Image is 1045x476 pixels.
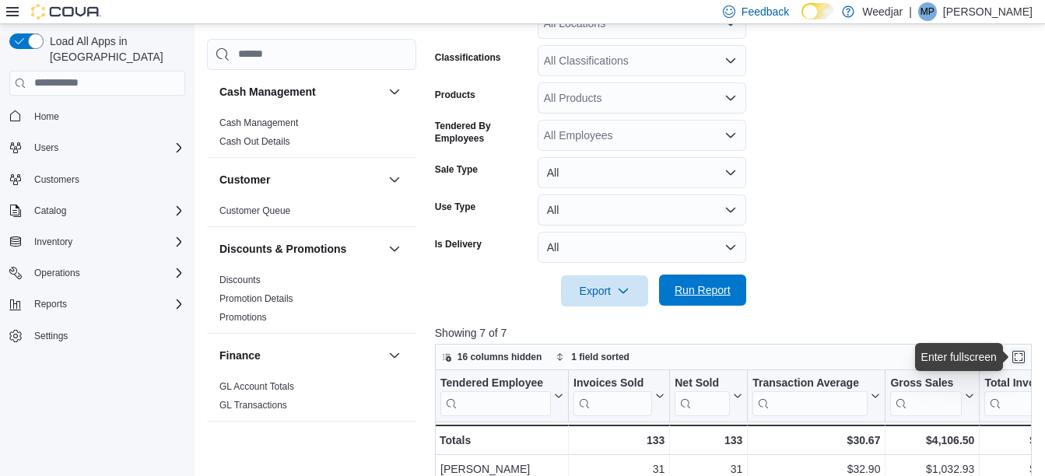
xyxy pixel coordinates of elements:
a: Discounts [219,275,261,285]
p: | [909,2,912,21]
button: Settings [3,324,191,347]
button: Inventory [3,231,191,253]
button: Catalog [28,201,72,220]
span: Inventory [28,233,185,251]
a: Promotions [219,312,267,323]
div: Customer [207,201,416,226]
span: Settings [28,326,185,345]
span: Promotions [219,311,267,324]
button: All [538,232,746,263]
input: Dark Mode [801,3,834,19]
label: Is Delivery [435,238,482,250]
div: Finance [207,377,416,421]
a: Cash Management [219,117,298,128]
p: [PERSON_NAME] [943,2,1033,21]
span: Customers [34,173,79,186]
button: Customer [219,172,382,187]
h3: Finance [219,348,261,363]
div: Matt Proulx [918,2,937,21]
button: Catalog [3,200,191,222]
button: Cash Management [219,84,382,100]
label: Sale Type [435,163,478,176]
span: 16 columns hidden [458,351,542,363]
span: Cash Management [219,117,298,129]
span: Customer Queue [219,205,290,217]
button: Open list of options [724,54,737,67]
button: Reports [28,295,73,313]
div: Gross Sales [890,376,962,390]
button: All [538,157,746,188]
h3: Customer [219,172,270,187]
button: 1 field sorted [549,348,636,366]
span: Inventory [34,236,72,248]
div: Totals [440,431,563,450]
button: Users [3,137,191,159]
a: Customer Queue [219,205,290,216]
a: GL Account Totals [219,381,294,392]
p: Weedjar [862,2,903,21]
button: Home [3,105,191,128]
a: Settings [28,327,74,345]
span: Cash Out Details [219,135,290,148]
a: GL Transactions [219,400,287,411]
span: Operations [28,264,185,282]
button: Customer [385,170,404,189]
label: Classifications [435,51,501,64]
span: Home [28,107,185,126]
button: Finance [385,346,404,365]
button: Net Sold [675,376,742,415]
span: Reports [28,295,185,313]
span: Home [34,110,59,123]
span: Run Report [675,282,731,298]
span: Feedback [742,4,789,19]
div: Discounts & Promotions [207,271,416,333]
div: Tendered Employee [440,376,551,390]
nav: Complex example [9,99,185,388]
button: Users [28,138,65,157]
div: Enter fullscreen [921,349,997,365]
span: Operations [34,267,80,279]
img: Cova [31,4,101,19]
span: Promotion Details [219,292,293,305]
span: Customers [28,170,185,189]
button: Transaction Average [752,376,880,415]
div: Cash Management [207,114,416,157]
button: Export [561,275,648,306]
div: Tendered Employee [440,376,551,415]
p: Showing 7 of 7 [435,325,1038,341]
span: GL Account Totals [219,380,294,393]
span: MP [921,2,935,21]
span: Catalog [34,205,66,217]
button: Tendered Employee [440,376,563,415]
button: Gross Sales [890,376,974,415]
h3: Discounts & Promotions [219,241,346,257]
span: Catalog [28,201,185,220]
div: Net Sold [675,376,730,390]
span: 1 field sorted [571,351,629,363]
button: 16 columns hidden [436,348,549,366]
span: Users [34,142,58,154]
button: Operations [28,264,86,282]
label: Tendered By Employees [435,120,531,145]
h3: Cash Management [219,84,316,100]
span: Settings [34,330,68,342]
a: Home [28,107,65,126]
span: Reports [34,298,67,310]
span: Users [28,138,185,157]
button: Operations [3,262,191,284]
label: Use Type [435,201,475,213]
button: Cash Management [385,82,404,101]
div: $30.67 [752,431,880,450]
button: Invoices Sold [573,376,665,415]
button: Finance [219,348,382,363]
span: Export [570,275,639,306]
button: Run Report [659,275,746,306]
div: Transaction Average [752,376,868,415]
button: Open list of options [724,92,737,104]
div: Transaction Average [752,376,868,390]
button: Enter fullscreen [1009,348,1028,366]
div: 133 [675,431,742,450]
div: Invoices Sold [573,376,652,415]
span: Discounts [219,274,261,286]
button: All [538,194,746,226]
